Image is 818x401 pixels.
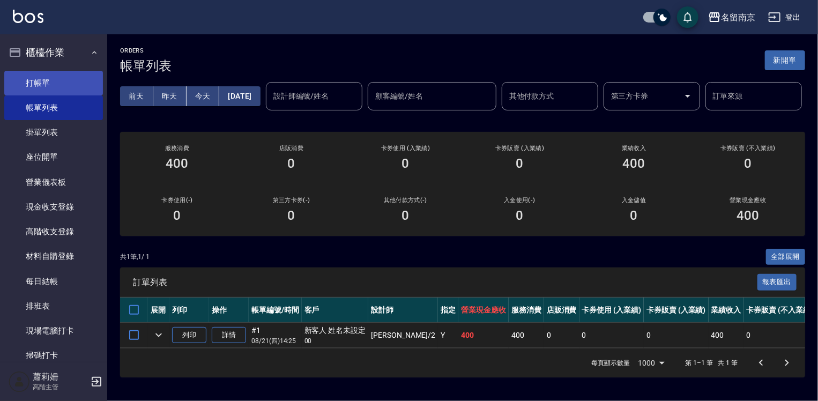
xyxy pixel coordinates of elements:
th: 指定 [438,298,458,323]
th: 帳單編號/時間 [249,298,302,323]
h3: 0 [630,208,638,223]
a: 現金收支登錄 [4,195,103,219]
a: 高階收支登錄 [4,219,103,244]
button: 新開單 [765,50,805,70]
th: 展開 [148,298,169,323]
h3: 400 [737,208,760,223]
h5: 蕭莉姍 [33,372,87,382]
th: 店販消費 [544,298,579,323]
td: 400 [458,323,509,348]
p: 高階主管 [33,382,87,392]
button: 櫃檯作業 [4,39,103,66]
button: Open [679,87,696,105]
span: 訂單列表 [133,277,757,288]
th: 卡券販賣 (入業績) [644,298,709,323]
img: Person [9,371,30,392]
h3: 0 [745,156,752,171]
h2: 店販消費 [247,145,336,152]
th: 客戶 [302,298,369,323]
button: 今天 [187,86,220,106]
h3: 服務消費 [133,145,221,152]
h2: 卡券販賣 (入業績) [475,145,564,152]
a: 新開單 [765,55,805,65]
h2: ORDERS [120,47,172,54]
h3: 帳單列表 [120,58,172,73]
td: 0 [744,323,816,348]
p: 第 1–1 筆 共 1 筆 [686,358,738,368]
button: 報表匯出 [757,274,797,291]
a: 掃碼打卡 [4,343,103,368]
th: 列印 [169,298,209,323]
button: expand row [151,327,167,343]
h2: 第三方卡券(-) [247,197,336,204]
a: 帳單列表 [4,95,103,120]
td: 0 [544,323,579,348]
h3: 0 [174,208,181,223]
button: 名留南京 [704,6,760,28]
td: 0 [644,323,709,348]
a: 營業儀表板 [4,170,103,195]
td: 400 [709,323,744,348]
a: 座位開單 [4,145,103,169]
th: 營業現金應收 [458,298,509,323]
h3: 0 [516,156,524,171]
p: 08/21 (四) 14:25 [251,336,299,346]
button: 前天 [120,86,153,106]
a: 現場電腦打卡 [4,318,103,343]
p: 00 [304,336,366,346]
th: 服務消費 [509,298,544,323]
td: Y [438,323,458,348]
a: 報表匯出 [757,277,797,287]
h3: 0 [402,156,410,171]
h2: 入金使用(-) [475,197,564,204]
a: 打帳單 [4,71,103,95]
button: 登出 [764,8,805,27]
h2: 入金儲值 [590,197,678,204]
h2: 卡券使用(-) [133,197,221,204]
td: 0 [579,323,644,348]
th: 設計師 [368,298,438,323]
td: [PERSON_NAME] /2 [368,323,438,348]
h3: 400 [623,156,645,171]
a: 詳情 [212,327,246,344]
button: [DATE] [219,86,260,106]
h2: 營業現金應收 [704,197,792,204]
td: #1 [249,323,302,348]
h3: 0 [402,208,410,223]
p: 共 1 筆, 1 / 1 [120,252,150,262]
th: 卡券使用 (入業績) [579,298,644,323]
div: 新客人 姓名未設定 [304,325,366,336]
div: 1000 [634,348,668,377]
a: 掛單列表 [4,120,103,145]
h3: 0 [288,208,295,223]
img: Logo [13,10,43,23]
h2: 其他付款方式(-) [361,197,450,204]
button: 列印 [172,327,206,344]
h3: 0 [516,208,524,223]
h2: 卡券使用 (入業績) [361,145,450,152]
th: 操作 [209,298,249,323]
h3: 0 [288,156,295,171]
button: 全部展開 [766,249,806,265]
button: 昨天 [153,86,187,106]
button: save [677,6,698,28]
a: 每日結帳 [4,269,103,294]
th: 業績收入 [709,298,744,323]
a: 材料自購登錄 [4,244,103,269]
h3: 400 [166,156,189,171]
h2: 業績收入 [590,145,678,152]
div: 名留南京 [721,11,755,24]
td: 400 [509,323,544,348]
p: 每頁顯示數量 [591,358,630,368]
a: 排班表 [4,294,103,318]
th: 卡券販賣 (不入業績) [744,298,816,323]
h2: 卡券販賣 (不入業績) [704,145,792,152]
